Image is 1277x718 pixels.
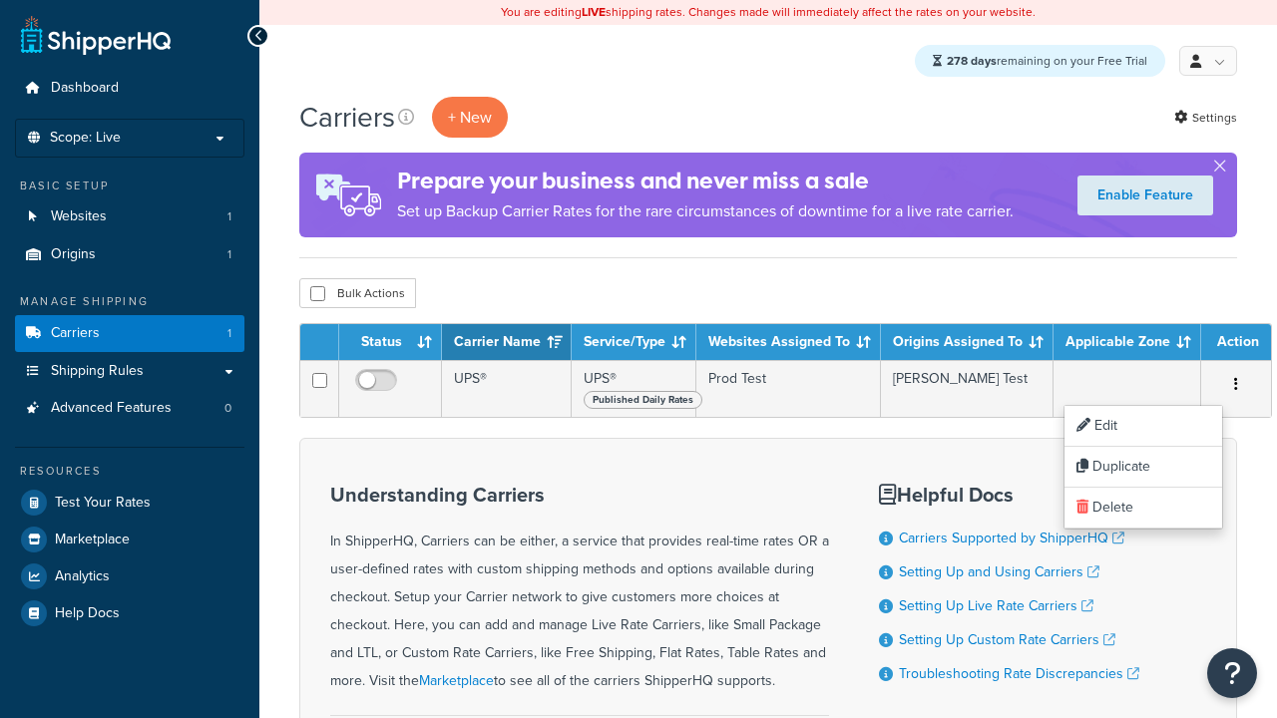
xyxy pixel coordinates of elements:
a: Edit [1064,406,1222,447]
a: Delete [1064,488,1222,529]
button: + New [432,97,508,138]
div: Resources [15,463,244,480]
span: Advanced Features [51,400,172,417]
img: ad-rules-rateshop-fe6ec290ccb7230408bd80ed9643f0289d75e0ffd9eb532fc0e269fcd187b520.png [299,153,397,237]
span: Published Daily Rates [584,391,702,409]
span: Help Docs [55,605,120,622]
span: Shipping Rules [51,363,144,380]
a: Setting Up and Using Carriers [899,561,1099,582]
a: Test Your Rates [15,485,244,521]
a: Settings [1174,104,1237,132]
button: Open Resource Center [1207,648,1257,698]
span: Marketplace [55,532,130,548]
span: 0 [224,400,231,417]
a: Websites 1 [15,198,244,235]
h3: Helpful Docs [879,484,1139,506]
li: Websites [15,198,244,235]
th: Service/Type: activate to sort column ascending [572,324,696,360]
span: 1 [227,246,231,263]
span: Dashboard [51,80,119,97]
a: Analytics [15,558,244,594]
a: Enable Feature [1077,176,1213,215]
td: UPS® [442,360,572,417]
th: Applicable Zone: activate to sort column ascending [1054,324,1201,360]
td: [PERSON_NAME] Test [881,360,1054,417]
a: Dashboard [15,70,244,107]
td: Prod Test [696,360,881,417]
a: Duplicate [1064,447,1222,488]
h3: Understanding Carriers [330,484,829,506]
span: Origins [51,246,96,263]
span: Websites [51,208,107,225]
a: Setting Up Custom Rate Carriers [899,629,1115,650]
span: Scope: Live [50,130,121,147]
a: Carriers 1 [15,315,244,352]
th: Action [1201,324,1271,360]
div: Basic Setup [15,178,244,194]
span: Analytics [55,568,110,585]
a: Troubleshooting Rate Discrepancies [899,663,1139,684]
span: Test Your Rates [55,495,151,512]
a: Origins 1 [15,236,244,273]
a: Shipping Rules [15,353,244,390]
p: Set up Backup Carrier Rates for the rare circumstances of downtime for a live rate carrier. [397,197,1014,225]
th: Origins Assigned To: activate to sort column ascending [881,324,1054,360]
li: Carriers [15,315,244,352]
a: Carriers Supported by ShipperHQ [899,528,1124,548]
strong: 278 days [947,52,997,70]
h4: Prepare your business and never miss a sale [397,165,1014,197]
div: remaining on your Free Trial [915,45,1165,77]
span: Carriers [51,325,100,342]
a: Marketplace [15,522,244,557]
th: Carrier Name: activate to sort column ascending [442,324,572,360]
div: In ShipperHQ, Carriers can be either, a service that provides real-time rates OR a user-defined r... [330,484,829,695]
td: UPS® [572,360,696,417]
a: Setting Up Live Rate Carriers [899,595,1093,616]
a: ShipperHQ Home [21,15,171,55]
button: Bulk Actions [299,278,416,308]
th: Websites Assigned To: activate to sort column ascending [696,324,881,360]
a: Marketplace [419,670,494,691]
a: Advanced Features 0 [15,390,244,427]
b: LIVE [582,3,606,21]
a: Help Docs [15,595,244,631]
h1: Carriers [299,98,395,137]
li: Origins [15,236,244,273]
span: 1 [227,208,231,225]
span: 1 [227,325,231,342]
th: Status: activate to sort column ascending [339,324,442,360]
div: Manage Shipping [15,293,244,310]
li: Advanced Features [15,390,244,427]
